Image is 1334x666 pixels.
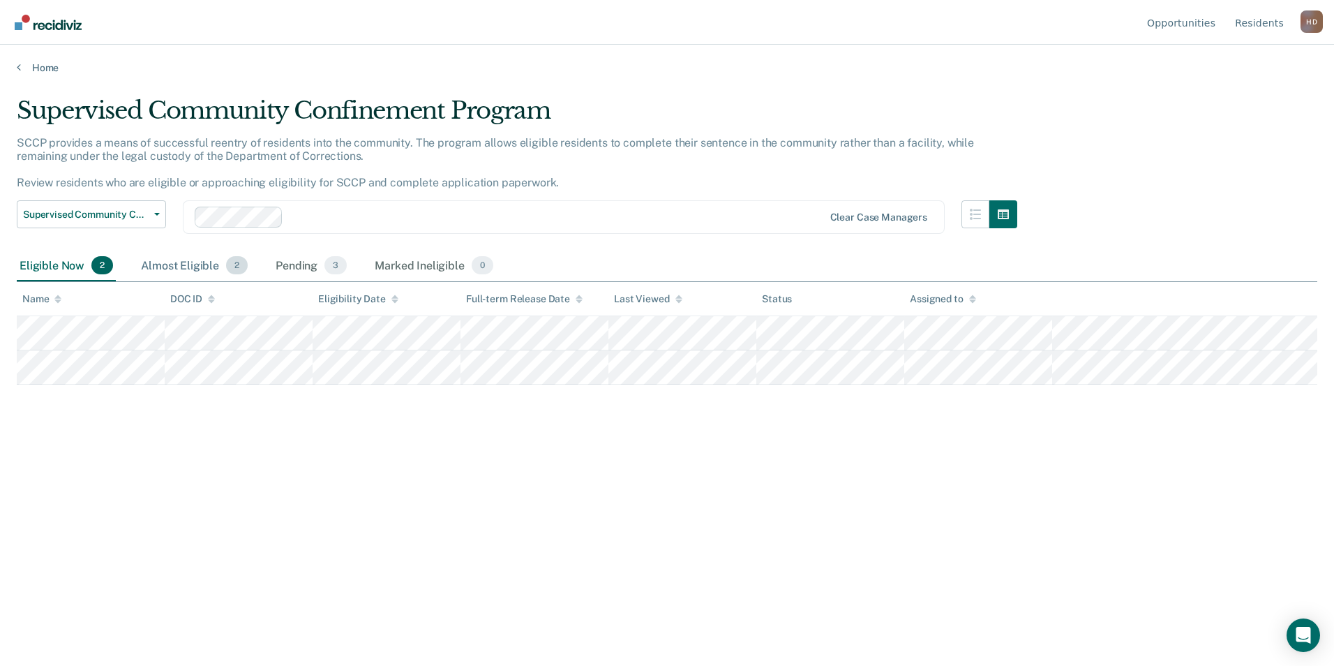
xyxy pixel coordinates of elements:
[22,293,61,305] div: Name
[1287,619,1320,652] div: Open Intercom Messenger
[226,256,248,274] span: 2
[830,212,927,223] div: Clear case managers
[1301,10,1323,33] div: H D
[318,293,398,305] div: Eligibility Date
[910,293,975,305] div: Assigned to
[17,200,166,228] button: Supervised Community Confinement Program
[614,293,682,305] div: Last Viewed
[91,256,113,274] span: 2
[324,256,347,274] span: 3
[17,136,974,190] p: SCCP provides a means of successful reentry of residents into the community. The program allows e...
[17,61,1317,74] a: Home
[17,96,1017,136] div: Supervised Community Confinement Program
[17,251,116,281] div: Eligible Now2
[15,15,82,30] img: Recidiviz
[23,209,149,221] span: Supervised Community Confinement Program
[372,251,496,281] div: Marked Ineligible0
[472,256,493,274] span: 0
[138,251,250,281] div: Almost Eligible2
[466,293,583,305] div: Full-term Release Date
[762,293,792,305] div: Status
[273,251,350,281] div: Pending3
[1301,10,1323,33] button: Profile dropdown button
[170,293,215,305] div: DOC ID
